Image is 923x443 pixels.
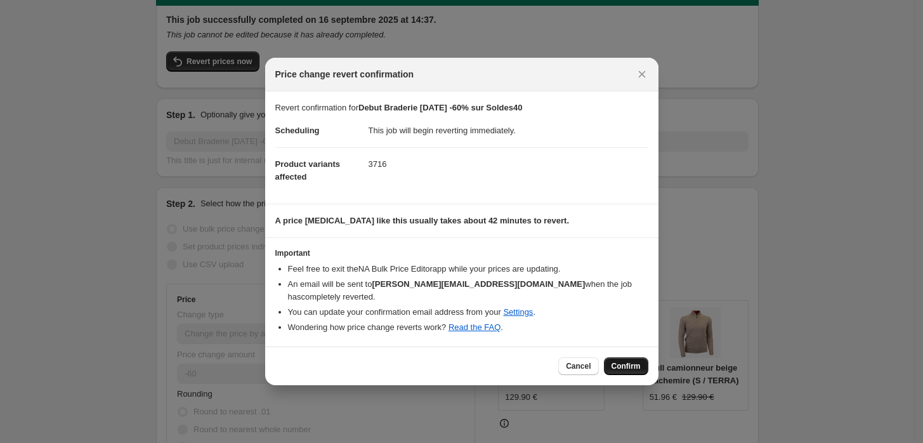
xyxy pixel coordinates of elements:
li: You can update your confirmation email address from your . [288,306,648,319]
a: Read the FAQ [448,322,501,332]
b: [PERSON_NAME][EMAIL_ADDRESS][DOMAIN_NAME] [372,279,585,289]
li: Feel free to exit the NA Bulk Price Editor app while your prices are updating. [288,263,648,275]
li: Wondering how price change reverts work? . [288,321,648,334]
dd: 3716 [369,147,648,181]
h3: Important [275,248,648,258]
span: Confirm [612,361,641,371]
span: Scheduling [275,126,320,135]
span: Cancel [566,361,591,371]
span: Price change revert confirmation [275,68,414,81]
a: Settings [503,307,533,317]
b: A price [MEDICAL_DATA] like this usually takes about 42 minutes to revert. [275,216,570,225]
li: An email will be sent to when the job has completely reverted . [288,278,648,303]
button: Confirm [604,357,648,375]
span: Product variants affected [275,159,341,182]
b: Debut Braderie [DATE] -60% sur Soldes40 [358,103,522,112]
button: Cancel [558,357,598,375]
p: Revert confirmation for [275,102,648,114]
button: Close [633,65,651,83]
dd: This job will begin reverting immediately. [369,114,648,147]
